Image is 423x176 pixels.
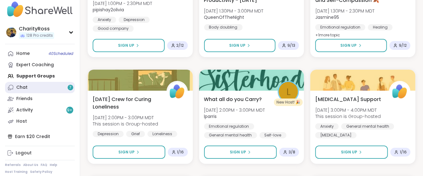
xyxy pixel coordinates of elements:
[93,131,124,137] div: Depression
[49,51,73,56] span: 40 Scheduled
[204,123,254,130] div: Emotional regulation
[93,17,116,23] div: Anxiety
[16,84,28,91] div: Chat
[274,99,303,106] div: New Host! 🎉
[70,85,72,90] span: 7
[260,132,286,138] div: Self-love
[341,149,357,155] span: Sign Up
[50,163,57,167] a: Help
[286,84,291,99] span: l
[93,7,124,13] b: pipishay2olivia
[5,170,28,174] a: Host Training
[204,8,264,14] span: [DATE] 1:30PM - 3:00PM MDT
[19,25,54,32] div: CharityRoss
[229,43,245,48] span: Sign Up
[5,131,75,142] div: Earn $20 Credit
[230,149,246,155] span: Sign Up
[93,146,165,159] button: Sign Up
[26,33,53,38] span: 128 Pro credits
[16,118,27,125] div: Host
[204,14,245,20] b: QueenOfTheNight
[204,113,217,120] b: lparris
[315,132,357,138] div: [MEDICAL_DATA]
[5,48,75,59] a: Home40Scheduled
[390,82,410,101] img: ShareWell
[41,163,47,167] a: FAQ
[16,62,54,68] div: Expert Coaching
[341,123,394,130] div: General mental health
[5,104,75,116] a: Activity9+
[400,150,407,155] span: 1 / 16
[315,39,387,52] button: Sign Up
[23,163,38,167] a: About Us
[118,149,135,155] span: Sign Up
[6,27,16,37] img: CharityRoss
[93,115,158,121] span: [DATE] 2:00PM - 3:00PM MDT
[204,24,243,30] div: Body doubling
[315,123,339,130] div: Anxiety
[315,113,381,120] span: This session is Group-hosted
[315,14,339,20] b: Jasmine95
[93,121,158,127] span: This session is Group-hosted
[289,150,295,155] span: 3 / 8
[204,132,257,138] div: General mental health
[315,107,381,113] span: [DATE] 3:00PM - 4:00PM MDT
[204,39,276,52] button: Sign Up
[16,51,30,57] div: Home
[204,96,262,103] span: What all do you Carry?
[315,96,381,103] span: [MEDICAL_DATA] Support
[5,147,75,159] a: Logout
[93,0,152,7] span: [DATE] 1:00PM - 2:30PM MDT
[5,82,75,93] a: Chat7
[16,96,33,102] div: Friends
[204,146,277,159] button: Sign Up
[368,24,393,30] div: Healing
[315,24,365,30] div: Emotional regulation
[168,82,187,101] img: ShareWell
[126,131,145,137] div: Grief
[5,116,75,127] a: Host
[177,43,184,48] span: 2 / 12
[119,17,150,23] div: Depression
[16,107,33,113] div: Activity
[93,39,165,52] button: Sign Up
[287,43,295,48] span: 9 / 13
[67,108,73,113] span: 9 +
[315,8,374,14] span: [DATE] 1:30PM - 2:30PM MDT
[16,150,32,156] div: Logout
[5,163,21,167] a: Referrals
[399,43,407,48] span: 9 / 12
[93,25,134,32] div: Good company
[177,150,184,155] span: 1 / 16
[118,43,134,48] span: Sign Up
[147,131,177,137] div: Loneliness
[315,146,388,159] button: Sign Up
[5,59,75,71] a: Expert Coaching
[93,96,160,111] span: [DATE] Crew for Curing Loneliness
[5,93,75,104] a: Friends
[204,107,265,113] span: [DATE] 2:00PM - 3:00PM MDT
[341,43,357,48] span: Sign Up
[30,170,52,174] a: Safety Policy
